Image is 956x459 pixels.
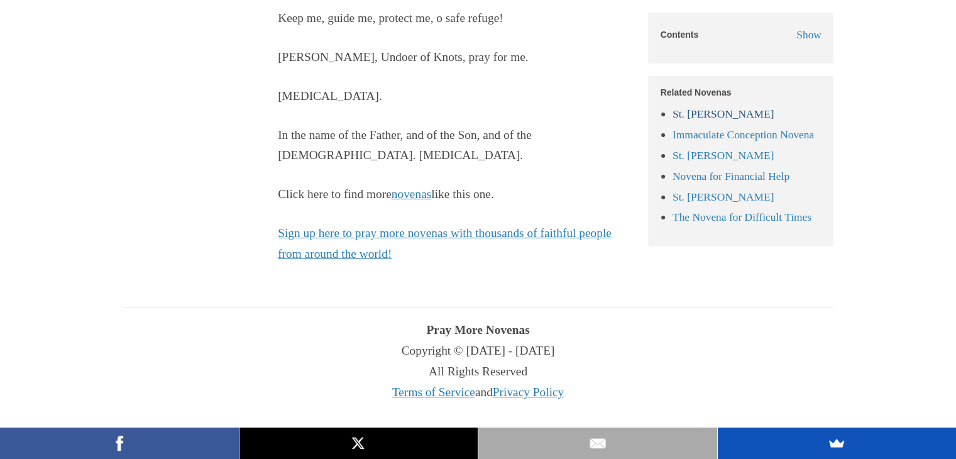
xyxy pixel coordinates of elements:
a: St. [PERSON_NAME] [673,148,774,161]
div: Copyright © [DATE] - [DATE] [123,341,833,362]
img: SumoMe [827,434,846,453]
h5: Contents [661,30,699,39]
p: Keep me, guide me, protect me, o safe refuge! [278,8,630,29]
a: novenas [392,187,431,201]
a: St. [PERSON_NAME] [673,190,774,202]
div: All Rights Reserved [123,362,833,382]
a: Sign up here to pray more novenas with thousands of faithful people from around the world! [278,226,612,260]
img: X [349,434,368,453]
a: The Novena for Difficult Times [673,211,811,223]
h5: Related Novenas [661,87,821,97]
a: Immaculate Conception Novena [673,128,814,140]
img: Facebook [110,434,129,453]
a: Novena for Financial Help [673,169,789,182]
a: Privacy Policy [493,385,564,399]
p: [PERSON_NAME], Undoer of Knots, pray for me. [278,47,630,68]
img: Email [588,434,607,453]
p: Click here to find more like this one. [278,184,630,205]
p: In the name of the Father, and of the Son, and of the [DEMOGRAPHIC_DATA]. [MEDICAL_DATA]. [278,125,630,167]
span: Show [796,28,821,41]
div: and [123,382,833,403]
a: Email [478,428,717,459]
a: X [239,428,478,459]
strong: Pray More Novenas [426,323,529,336]
p: [MEDICAL_DATA]. [278,86,630,107]
a: Terms of Service [392,385,475,399]
a: St. [PERSON_NAME] [673,107,774,119]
